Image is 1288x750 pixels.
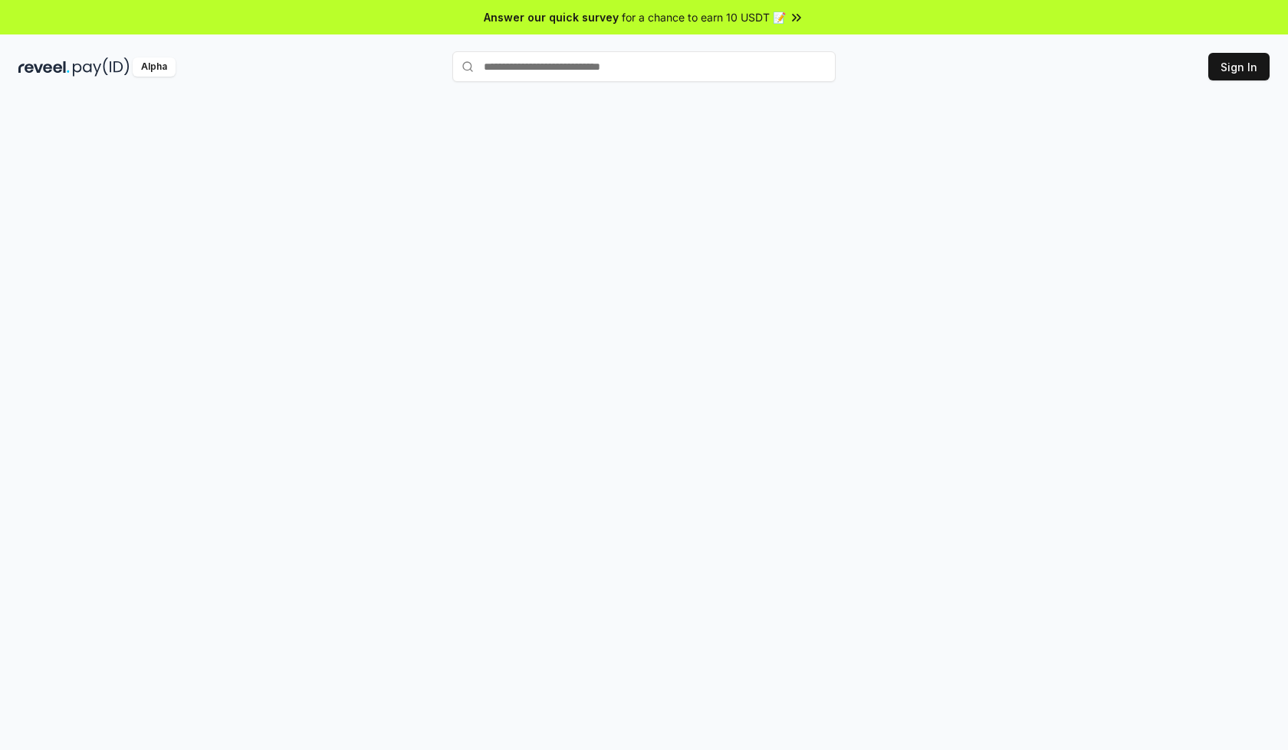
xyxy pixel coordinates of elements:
[1208,53,1270,80] button: Sign In
[622,9,786,25] span: for a chance to earn 10 USDT 📝
[484,9,619,25] span: Answer our quick survey
[73,57,130,77] img: pay_id
[18,57,70,77] img: reveel_dark
[133,57,176,77] div: Alpha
